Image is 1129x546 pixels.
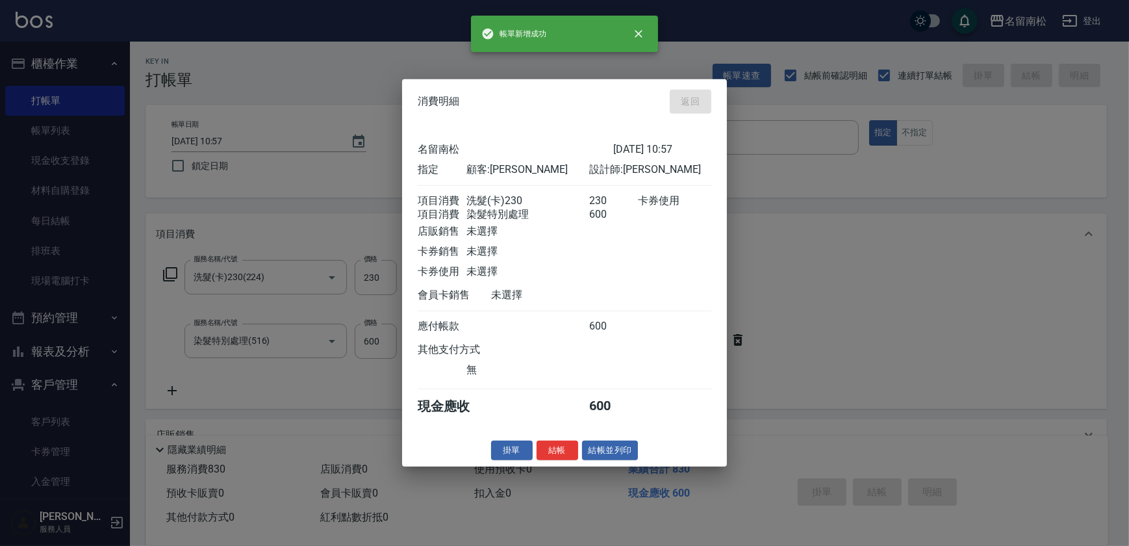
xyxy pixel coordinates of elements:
div: 未選擇 [491,288,613,302]
div: 店販銷售 [418,224,466,238]
button: 結帳並列印 [582,440,639,460]
span: 帳單新增成功 [481,27,546,40]
div: 設計師: [PERSON_NAME] [589,162,711,176]
div: 600 [589,207,638,221]
div: 會員卡銷售 [418,288,491,302]
div: 應付帳款 [418,319,466,333]
button: 掛單 [491,440,533,460]
button: 結帳 [537,440,578,460]
div: 卡券銷售 [418,244,466,258]
div: 染髮特別處理 [466,207,589,221]
button: close [624,19,653,48]
div: 600 [589,319,638,333]
div: 未選擇 [466,244,589,258]
div: 卡券使用 [418,265,466,278]
div: [DATE] 10:57 [613,142,711,156]
div: 洗髮(卡)230 [466,194,589,207]
div: 現金應收 [418,397,491,415]
div: 項目消費 [418,207,466,221]
div: 名留南松 [418,142,613,156]
div: 無 [466,363,589,376]
div: 其他支付方式 [418,343,516,356]
div: 顧客: [PERSON_NAME] [466,162,589,176]
div: 600 [589,397,638,415]
div: 卡券使用 [638,194,711,207]
div: 項目消費 [418,194,466,207]
div: 未選擇 [466,224,589,238]
div: 指定 [418,162,466,176]
div: 未選擇 [466,265,589,278]
div: 230 [589,194,638,207]
span: 消費明細 [418,95,459,108]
